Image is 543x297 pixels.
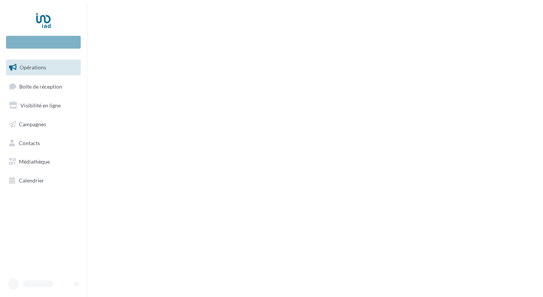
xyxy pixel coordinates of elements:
[19,121,46,127] span: Campagnes
[5,78,82,95] a: Boîte de réception
[5,154,82,170] a: Médiathèque
[5,60,82,75] a: Opérations
[19,177,44,184] span: Calendrier
[19,139,40,146] span: Contacts
[20,102,61,109] span: Visibilité en ligne
[20,64,46,70] span: Opérations
[5,116,82,132] a: Campagnes
[5,135,82,151] a: Contacts
[6,36,81,49] div: Nouvelle campagne
[19,83,62,89] span: Boîte de réception
[5,173,82,188] a: Calendrier
[5,98,82,113] a: Visibilité en ligne
[19,158,50,165] span: Médiathèque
